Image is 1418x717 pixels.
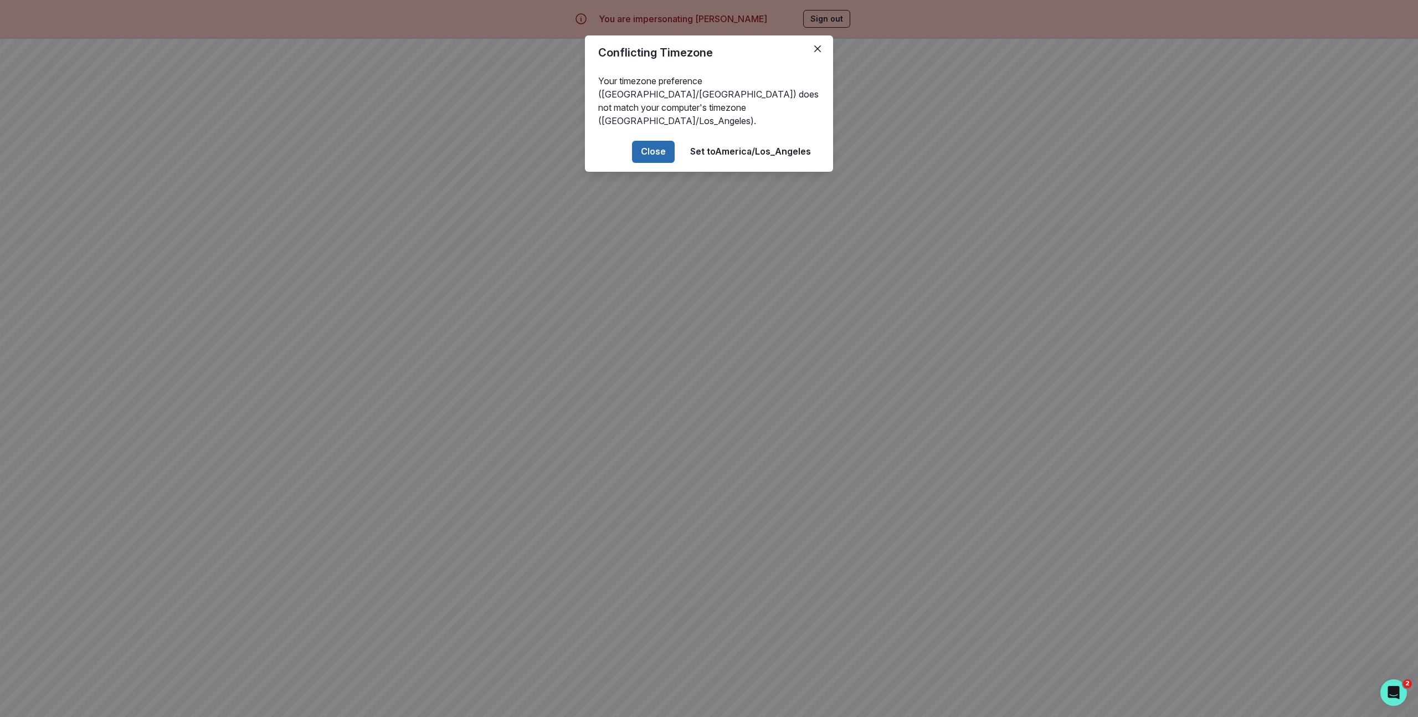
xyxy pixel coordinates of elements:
span: 2 [1403,679,1412,688]
button: Close [809,40,826,58]
iframe: Intercom live chat [1380,679,1407,706]
div: Your timezone preference ([GEOGRAPHIC_DATA]/[GEOGRAPHIC_DATA]) does not match your computer's tim... [585,70,833,132]
button: Set toAmerica/Los_Angeles [681,141,820,163]
button: Close [632,141,675,163]
header: Conflicting Timezone [585,35,833,70]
